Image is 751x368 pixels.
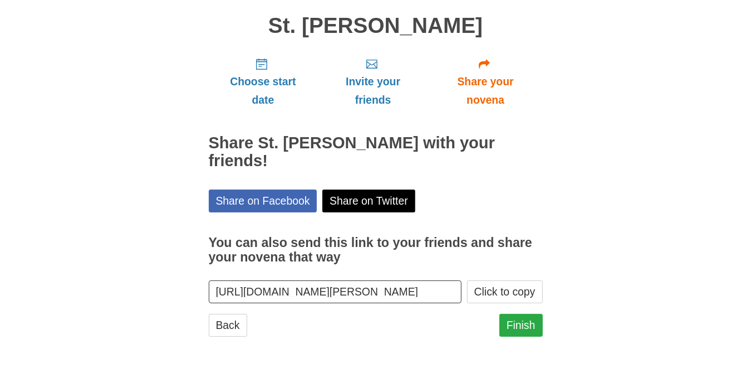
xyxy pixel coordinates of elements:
a: Share on Twitter [322,190,415,212]
h3: You can also send this link to your friends and share your novena that way [209,236,543,264]
a: Share your novena [429,49,543,115]
a: Finish [499,314,543,337]
span: Invite your friends [328,72,417,109]
a: Back [209,314,247,337]
h1: St. [PERSON_NAME] [209,14,543,38]
a: Share on Facebook [209,190,317,212]
span: Share your novena [440,72,532,109]
a: Choose start date [209,49,318,115]
button: Click to copy [467,280,543,303]
span: Choose start date [220,72,307,109]
a: Invite your friends [317,49,428,115]
h2: Share St. [PERSON_NAME] with your friends! [209,134,543,170]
